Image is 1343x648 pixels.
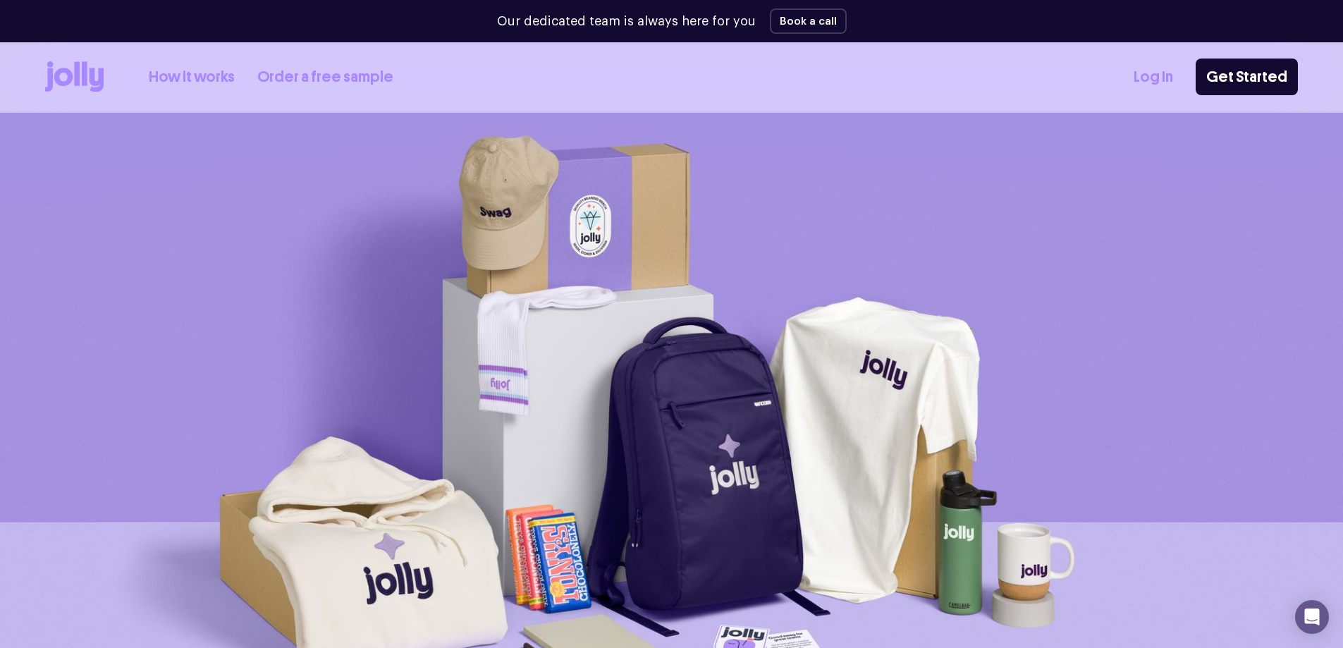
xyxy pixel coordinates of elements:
[1134,66,1173,89] a: Log In
[257,66,393,89] a: Order a free sample
[770,8,847,34] button: Book a call
[1295,600,1329,634] div: Open Intercom Messenger
[497,12,756,31] p: Our dedicated team is always here for you
[149,66,235,89] a: How it works
[1196,59,1298,95] a: Get Started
